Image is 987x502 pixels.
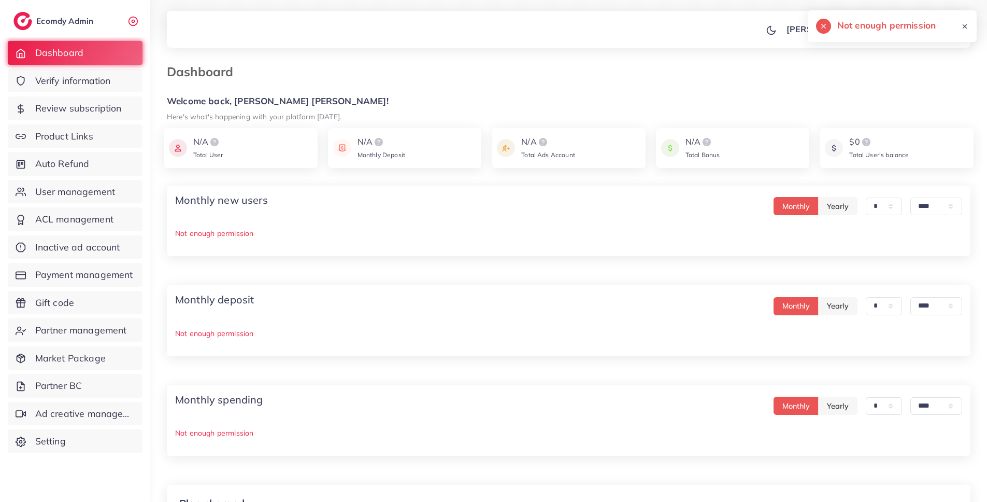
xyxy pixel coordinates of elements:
a: ACL management [8,207,142,231]
div: N/A [357,136,405,148]
a: Partner management [8,318,142,342]
span: Partner BC [35,379,82,393]
span: Total User [193,151,223,159]
a: Partner BC [8,374,142,398]
div: N/A [521,136,575,148]
a: Dashboard [8,41,142,65]
div: N/A [685,136,720,148]
a: Ad creative management [8,402,142,426]
span: ACL management [35,213,113,226]
img: logo [700,136,713,148]
span: Setting [35,435,66,448]
button: Monthly [774,297,819,315]
span: Gift code [35,296,74,310]
a: Payment management [8,263,142,287]
span: Auto Refund [35,157,90,171]
button: Yearly [818,197,857,215]
img: logo [537,136,549,148]
span: Partner management [35,324,127,337]
img: logo [373,136,385,148]
button: Monthly [774,397,819,415]
h2: Ecomdy Admin [36,16,96,26]
a: Market Package [8,346,142,370]
a: logoEcomdy Admin [13,12,96,30]
a: [PERSON_NAME] [PERSON_NAME]avatar [781,19,962,39]
a: Product Links [8,124,142,148]
a: User management [8,180,142,204]
a: Verify information [8,69,142,93]
h4: Monthly new users [175,194,268,206]
span: Market Package [35,352,106,365]
button: Monthly [774,197,819,215]
img: icon payment [169,136,187,160]
h5: Welcome back, [PERSON_NAME] [PERSON_NAME]! [167,96,970,107]
div: $0 [849,136,909,148]
img: icon payment [661,136,679,160]
button: Yearly [818,397,857,415]
span: Payment management [35,268,133,282]
h4: Monthly spending [175,394,263,406]
h4: Monthly deposit [175,294,254,306]
img: logo [208,136,221,148]
h5: Not enough permission [837,19,936,32]
span: Total Ads Account [521,151,575,159]
a: Review subscription [8,96,142,120]
img: icon payment [333,136,351,160]
span: Review subscription [35,102,122,115]
div: N/A [193,136,223,148]
a: Setting [8,429,142,453]
span: Dashboard [35,46,83,60]
span: Total Bonus [685,151,720,159]
p: Not enough permission [175,327,962,340]
span: Monthly Deposit [357,151,405,159]
img: logo [13,12,32,30]
p: Not enough permission [175,427,962,439]
p: [PERSON_NAME] [PERSON_NAME] [786,23,931,35]
span: Inactive ad account [35,241,120,254]
span: Verify information [35,74,111,88]
a: Auto Refund [8,152,142,176]
small: Here's what's happening with your platform [DATE]. [167,112,341,121]
span: User management [35,185,115,199]
a: Gift code [8,291,142,315]
span: Total User’s balance [849,151,909,159]
span: Ad creative management [35,407,135,421]
p: Not enough permission [175,227,962,240]
button: Yearly [818,297,857,315]
img: logo [860,136,872,148]
h3: Dashboard [167,64,241,79]
span: Product Links [35,130,93,143]
img: icon payment [825,136,843,160]
a: Inactive ad account [8,235,142,259]
img: icon payment [497,136,515,160]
